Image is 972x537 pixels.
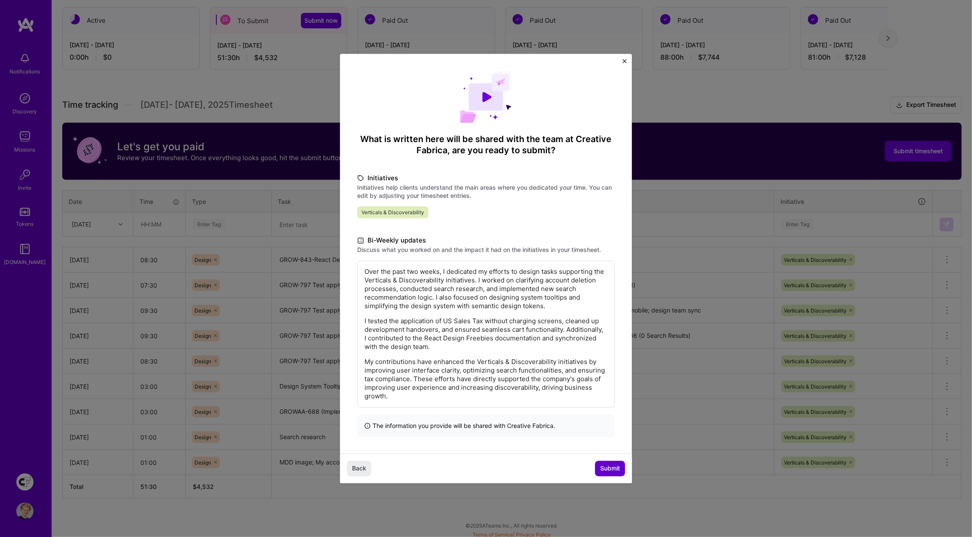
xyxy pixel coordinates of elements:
[357,235,615,246] label: Bi-Weekly updates
[595,461,625,476] button: Submit
[357,414,615,437] div: The information you provide will be shared with Creative Fabrica .
[364,267,607,310] p: Over the past two weeks, I dedicated my efforts to design tasks supporting the Verticals & Discov...
[347,461,371,476] button: Back
[357,133,615,155] h4: What is written here will be shared with the team at Creative Fabrica , are you ready to submit?
[364,358,607,400] p: My contributions have enhanced the Verticals & Discoverability initiatives by improving user inte...
[357,246,615,254] label: Discuss what you worked on and the impact it had on the initiatives in your timesheet.
[364,317,607,351] p: I tested the application of US Sales Tax without charging screens, cleaned up development handove...
[357,173,615,183] label: Initiatives
[352,464,366,473] span: Back
[623,59,627,68] button: Close
[357,236,364,246] i: icon DocumentBlack
[460,71,512,123] img: Demo day
[357,183,615,199] label: Initiatives help clients understand the main areas where you dedicated your time. You can edit by...
[600,464,620,473] span: Submit
[357,173,364,183] i: icon TagBlack
[357,206,428,218] span: Verticals & Discoverability
[364,421,371,430] i: icon InfoBlack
